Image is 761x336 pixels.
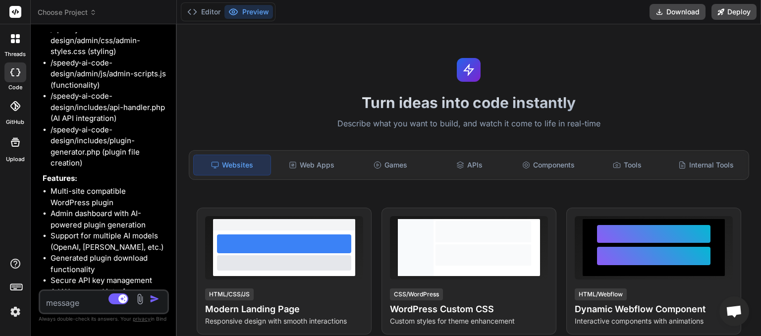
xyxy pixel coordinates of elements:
[38,7,97,17] span: Choose Project
[205,316,363,326] p: Responsive design with smooth interactions
[51,186,167,208] li: Multi-site compatible WordPress plugin
[183,5,224,19] button: Editor
[43,173,77,183] strong: Features:
[719,296,749,326] a: Open chat
[134,293,146,305] img: attachment
[51,24,167,57] li: /speedy-ai-code-design/admin/css/admin-styles.css (styling)
[273,155,350,175] div: Web Apps
[390,302,548,316] h4: WordPress Custom CSS
[7,303,24,320] img: settings
[205,288,254,300] div: HTML/CSS/JS
[575,288,627,300] div: HTML/Webflow
[51,208,167,230] li: Admin dashboard with AI-powered plugin generation
[589,155,665,175] div: Tools
[390,316,548,326] p: Custom styles for theme enhancement
[575,302,733,316] h4: Dynamic Webflow Component
[6,118,24,126] label: GitHub
[650,4,706,20] button: Download
[8,83,22,92] label: code
[575,316,733,326] p: Interactive components with animations
[51,91,167,124] li: /speedy-ai-code-design/includes/api-handler.php (AI API integration)
[51,57,167,91] li: /speedy-ai-code-design/admin/js/admin-scripts.js (functionality)
[51,286,167,298] li: AJAX-powered interface
[224,5,273,19] button: Preview
[668,155,745,175] div: Internal Tools
[390,288,443,300] div: CSS/WordPress
[183,117,755,130] p: Describe what you want to build, and watch it come to life in real-time
[51,230,167,253] li: Support for multiple AI models (OpenAI, [PERSON_NAME], etc.)
[150,294,160,304] img: icon
[51,124,167,169] li: /speedy-ai-code-design/includes/plugin-generator.php (plugin file creation)
[4,50,26,58] label: threads
[352,155,429,175] div: Games
[510,155,587,175] div: Components
[133,316,151,322] span: privacy
[6,155,25,164] label: Upload
[51,275,167,286] li: Secure API key management
[431,155,508,175] div: APIs
[205,302,363,316] h4: Modern Landing Page
[51,253,167,275] li: Generated plugin download functionality
[39,314,169,324] p: Always double-check its answers. Your in Bind
[711,4,757,20] button: Deploy
[193,155,271,175] div: Websites
[183,94,755,112] h1: Turn ideas into code instantly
